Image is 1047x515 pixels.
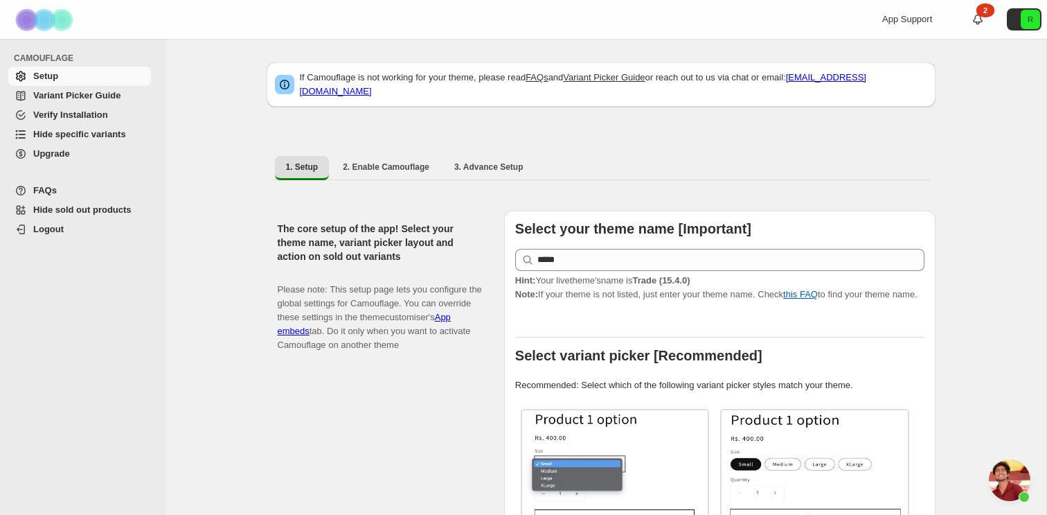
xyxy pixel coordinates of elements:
strong: Hint: [515,275,536,286]
a: this FAQ [783,289,818,299]
span: Logout [33,224,64,234]
strong: Note: [515,289,538,299]
p: If Camouflage is not working for your theme, please read and or reach out to us via chat or email: [300,71,927,98]
div: Ouvrir le chat [989,460,1030,501]
span: Upgrade [33,148,70,159]
a: Verify Installation [8,105,151,125]
span: CAMOUFLAGE [14,53,156,64]
span: Variant Picker Guide [33,90,120,101]
span: Your live theme's name is [515,275,690,286]
a: Upgrade [8,144,151,164]
a: Hide specific variants [8,125,151,144]
a: 2 [971,12,985,26]
p: Recommended: Select which of the following variant picker styles match your theme. [515,378,924,392]
span: Hide sold out products [33,204,132,215]
span: App Support [882,14,932,24]
button: Avatar with initials R [1007,8,1041,30]
span: 1. Setup [286,162,319,173]
p: If your theme is not listed, just enter your theme name. Check to find your theme name. [515,274,924,302]
div: 2 [976,3,994,17]
a: FAQs [526,72,548,82]
span: Hide specific variants [33,129,126,139]
a: Variant Picker Guide [8,86,151,105]
text: R [1028,15,1033,24]
a: Variant Picker Guide [563,72,645,82]
span: FAQs [33,185,57,195]
h2: The core setup of the app! Select your theme name, variant picker layout and action on sold out v... [278,222,482,263]
span: 3. Advance Setup [454,162,523,173]
a: Hide sold out products [8,200,151,220]
a: Logout [8,220,151,239]
strong: Trade (15.4.0) [632,275,690,286]
b: Select variant picker [Recommended] [515,348,762,363]
p: Please note: This setup page lets you configure the global settings for Camouflage. You can overr... [278,269,482,352]
span: Setup [33,71,58,81]
span: Verify Installation [33,110,108,120]
span: Avatar with initials R [1021,10,1040,29]
img: Camouflage [11,1,80,39]
b: Select your theme name [Important] [515,221,751,236]
span: 2. Enable Camouflage [343,162,429,173]
a: Setup [8,67,151,86]
a: FAQs [8,181,151,200]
